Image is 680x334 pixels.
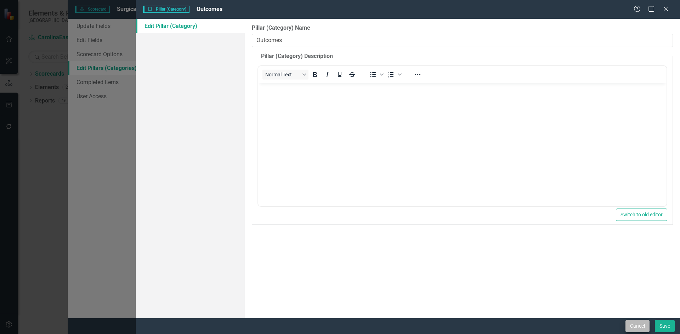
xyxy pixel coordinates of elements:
span: Normal Text [265,72,300,77]
span: Pillar (Category) [143,6,189,13]
button: Italic [321,70,333,80]
a: Edit Pillar (Category) [136,19,245,33]
span: Outcomes [197,6,222,12]
button: Strikethrough [346,70,358,80]
button: Save [655,320,675,332]
legend: Pillar (Category) Description [257,52,336,60]
button: Block Normal Text [262,70,308,80]
div: Bullet list [367,70,385,80]
input: Pillar (Category) Name [252,34,673,47]
div: Numbered list [385,70,403,80]
button: Underline [334,70,346,80]
label: Pillar (Category) Name [252,24,673,32]
button: Cancel [625,320,650,332]
iframe: Rich Text Area [258,83,667,206]
button: Reveal or hide additional toolbar items [412,70,424,80]
button: Switch to old editor [616,209,667,221]
button: Bold [309,70,321,80]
